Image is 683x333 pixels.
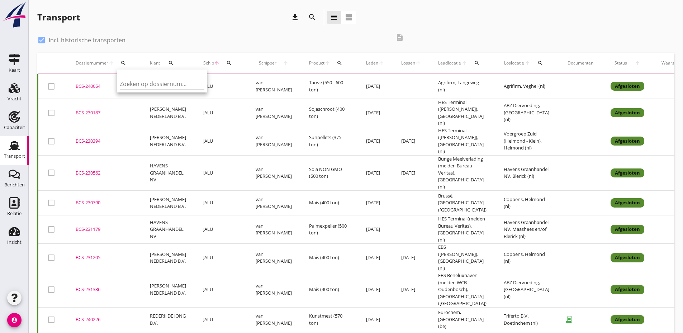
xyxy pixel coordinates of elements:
div: Afgesloten [611,225,644,234]
td: [PERSON_NAME] NEDERLAND B.V. [141,272,195,308]
td: van [PERSON_NAME] [247,215,300,244]
td: van [PERSON_NAME] [247,191,300,215]
i: arrow_upward [461,60,468,66]
div: Afgesloten [611,108,644,118]
i: search [308,13,317,22]
td: [DATE] [357,99,393,127]
div: Afgesloten [611,198,644,208]
td: van [PERSON_NAME] [247,155,300,191]
td: Brussé, [GEOGRAPHIC_DATA] ([GEOGRAPHIC_DATA]) [430,191,495,215]
td: JALU [195,307,247,332]
div: Inzicht [7,240,22,244]
i: account_circle [7,313,22,327]
td: Coppens, Helmond (nl) [495,244,559,272]
i: arrow_upward [415,60,421,66]
div: Berichten [4,182,25,187]
td: [DATE] [357,74,393,99]
i: search [337,60,342,66]
div: BCS-230187 [76,109,133,116]
div: BCS-231205 [76,254,133,261]
td: HAVENS GRAANHANDEL NV [141,215,195,244]
i: arrow_upward [525,60,531,66]
i: arrow_upward [280,60,292,66]
td: Triferto B.V., Doetinchem (nl) [495,307,559,332]
td: [DATE] [357,272,393,308]
div: BCS-240054 [76,83,133,90]
td: van [PERSON_NAME] [247,307,300,332]
td: Havens Graanhandel NV, Maashees en/of Blerick (nl) [495,215,559,244]
i: arrow_upward [214,60,220,66]
label: Incl. historische transporten [49,37,125,44]
td: Mais (400 ton) [300,272,357,308]
div: Afgesloten [611,253,644,262]
td: van [PERSON_NAME] [247,127,300,155]
span: Loslocatie [504,60,525,66]
i: arrow_upward [108,60,114,66]
td: [PERSON_NAME] NEDERLAND B.V. [141,244,195,272]
div: Transport [4,154,25,158]
i: view_headline [330,13,338,22]
td: JALU [195,74,247,99]
div: Afgesloten [611,137,644,146]
i: search [537,60,543,66]
td: HES Terminal ([PERSON_NAME]), [GEOGRAPHIC_DATA] (nl) [430,99,495,127]
div: Klant [150,54,186,72]
td: [DATE] [357,155,393,191]
div: Transport [37,11,80,23]
td: HAVENS GRAANHANDEL NV [141,155,195,191]
div: Vracht [8,96,22,101]
div: Documenten [568,60,593,66]
td: [DATE] [393,244,430,272]
img: logo-small.a267ee39.svg [1,2,27,28]
td: Mais (400 ton) [300,244,357,272]
td: [DATE] [393,127,430,155]
td: [DATE] [357,215,393,244]
td: [DATE] [357,307,393,332]
td: Bunge Meelverlading (melden Bureau Veritas), [GEOGRAPHIC_DATA] (nl) [430,155,495,191]
i: search [226,60,232,66]
div: BCS-230394 [76,138,133,145]
i: search [120,60,126,66]
td: JALU [195,191,247,215]
td: JALU [195,215,247,244]
i: search [474,60,480,66]
td: Voergroep Zuid (Helmond - Klein), Helmond (nl) [495,127,559,155]
td: ABZ Diervoeding, [GEOGRAPHIC_DATA] (nl) [495,272,559,308]
td: JALU [195,272,247,308]
span: Laadlocatie [438,60,461,66]
td: Sunpellets (375 ton) [300,127,357,155]
td: Kunstmest (570 ton) [300,307,357,332]
td: [DATE] [393,155,430,191]
td: JALU [195,127,247,155]
div: BCS-240226 [76,316,133,323]
i: download [291,13,299,22]
td: EBS Beneluxhaven (melden WCB Oudenbosch), [GEOGRAPHIC_DATA] ([GEOGRAPHIC_DATA]) [430,272,495,308]
td: [PERSON_NAME] NEDERLAND B.V. [141,99,195,127]
td: [DATE] [357,191,393,215]
td: JALU [195,155,247,191]
i: search [168,60,174,66]
td: JALU [195,244,247,272]
td: van [PERSON_NAME] [247,272,300,308]
div: Relatie [7,211,22,216]
i: arrow_upward [324,60,330,66]
td: van [PERSON_NAME] [247,74,300,99]
td: [PERSON_NAME] NEDERLAND B.V. [141,191,195,215]
i: arrow_upward [378,60,384,66]
span: Schipper [256,60,280,66]
td: [PERSON_NAME] NEDERLAND B.V. [141,127,195,155]
span: Laden [366,60,378,66]
span: Product [309,60,324,66]
td: ABZ Diervoeding, [GEOGRAPHIC_DATA] (nl) [495,99,559,127]
td: Agrifirm, Veghel (nl) [495,74,559,99]
td: HES Terminal ([PERSON_NAME]), [GEOGRAPHIC_DATA] (nl) [430,127,495,155]
td: JALU [195,99,247,127]
td: [DATE] [357,244,393,272]
td: van [PERSON_NAME] [247,244,300,272]
div: BCS-231179 [76,226,133,233]
span: Lossen [401,60,415,66]
td: Soja NON GMO (500 ton) [300,155,357,191]
td: Tarwe (550 - 600 ton) [300,74,357,99]
div: Afgesloten [611,315,644,324]
td: Mais (400 ton) [300,191,357,215]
